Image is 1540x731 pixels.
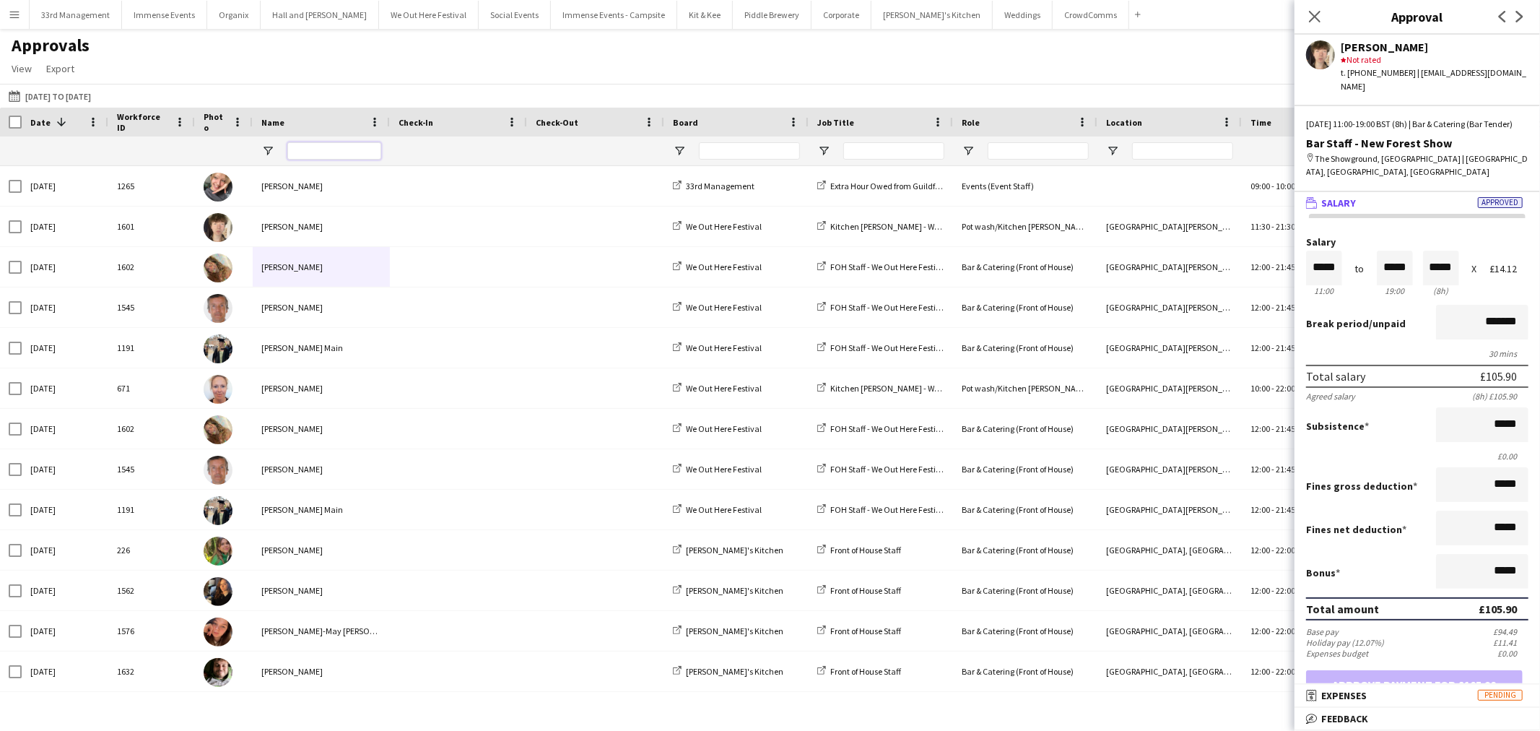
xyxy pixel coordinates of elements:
[817,423,990,434] a: FOH Staff - We Out Here Festival Restaurant
[108,166,195,206] div: 1265
[1306,566,1340,579] label: Bonus
[686,545,783,555] span: [PERSON_NAME]'s Kitchen
[673,181,754,191] a: 33rd Management
[953,368,1097,408] div: Pot wash/Kitchen [PERSON_NAME]
[253,207,390,246] div: [PERSON_NAME]
[108,652,195,691] div: 1632
[953,207,1097,246] div: Pot wash/Kitchen [PERSON_NAME]
[108,247,195,287] div: 1602
[379,1,479,29] button: We Out Here Festival
[953,328,1097,368] div: Bar & Catering (Front of House)
[1097,490,1242,529] div: [GEOGRAPHIC_DATA][PERSON_NAME], [GEOGRAPHIC_DATA][PERSON_NAME]
[817,342,990,353] a: FOH Staff - We Out Here Festival Restaurant
[108,449,195,489] div: 1545
[6,59,38,78] a: View
[1271,504,1274,515] span: -
[677,1,733,29] button: Kit & Kee
[1306,523,1406,536] label: Fines net deduction
[1306,348,1528,359] div: 30 mins
[204,658,232,687] img: JORDAN WOODS
[1271,261,1274,272] span: -
[830,383,1046,394] span: Kitchen [PERSON_NAME] - We Out Here Festival Restaurant
[204,111,227,133] span: Photo
[817,626,901,636] a: Front of House Staff
[953,530,1097,570] div: Bar & Catering (Front of House)
[1472,391,1528,402] div: (8h) £105.90
[686,666,783,677] span: [PERSON_NAME]'s Kitchen
[817,666,901,677] a: Front of House Staff
[1250,545,1270,555] span: 12:00
[830,464,990,475] span: FOH Staff - We Out Here Festival Restaurant
[733,1,812,29] button: Piddle Brewery
[1489,264,1528,274] div: £14.12
[673,383,762,394] a: We Out Here Festival
[117,111,169,133] span: Workforce ID
[1250,666,1270,677] span: 12:00
[673,221,762,232] a: We Out Here Festival
[253,247,390,287] div: [PERSON_NAME]
[1097,530,1242,570] div: [GEOGRAPHIC_DATA], [GEOGRAPHIC_DATA]
[686,302,762,313] span: We Out Here Festival
[1295,708,1540,730] mat-expansion-panel-header: Feedback
[1250,423,1270,434] span: 12:00
[686,221,762,232] span: We Out Here Festival
[830,423,990,434] span: FOH Staff - We Out Here Festival Restaurant
[261,1,379,29] button: Hall and [PERSON_NAME]
[1276,383,1295,394] span: 22:00
[1271,464,1274,475] span: -
[686,585,783,596] span: [PERSON_NAME]'s Kitchen
[817,261,990,272] a: FOH Staff - We Out Here Festival Restaurant
[108,368,195,408] div: 671
[1097,207,1242,246] div: [GEOGRAPHIC_DATA][PERSON_NAME], [GEOGRAPHIC_DATA][PERSON_NAME]
[830,261,990,272] span: FOH Staff - We Out Here Festival Restaurant
[1250,221,1270,232] span: 11:30
[1106,144,1119,157] button: Open Filter Menu
[830,342,990,353] span: FOH Staff - We Out Here Festival Restaurant
[1276,464,1295,475] span: 21:45
[1276,626,1295,636] span: 22:00
[830,181,964,191] span: Extra Hour Owed from Guildford C&C
[22,328,108,368] div: [DATE]
[1295,192,1540,214] mat-expansion-panel-header: SalaryApproved
[1306,480,1417,493] label: Fines gross deduction
[261,117,284,128] span: Name
[108,207,195,246] div: 1601
[1250,117,1271,128] span: Time
[812,1,871,29] button: Corporate
[40,59,80,78] a: Export
[953,571,1097,610] div: Bar & Catering (Front of House)
[253,368,390,408] div: [PERSON_NAME]
[1471,264,1476,274] div: X
[686,383,762,394] span: We Out Here Festival
[1097,409,1242,449] div: [GEOGRAPHIC_DATA][PERSON_NAME], [GEOGRAPHIC_DATA][PERSON_NAME]
[1132,142,1233,160] input: Location Filter Input
[204,496,232,525] img: Tillie Main
[686,504,762,515] span: We Out Here Festival
[108,571,195,610] div: 1562
[817,464,990,475] a: FOH Staff - We Out Here Festival Restaurant
[1097,368,1242,408] div: [GEOGRAPHIC_DATA][PERSON_NAME], [GEOGRAPHIC_DATA][PERSON_NAME]
[686,261,762,272] span: We Out Here Festival
[1493,626,1528,637] div: £94.49
[871,1,993,29] button: [PERSON_NAME]'s Kitchen
[673,585,783,596] a: [PERSON_NAME]'s Kitchen
[953,166,1097,206] div: Events (Event Staff)
[817,504,990,515] a: FOH Staff - We Out Here Festival Restaurant
[204,213,232,242] img: Solomon Wells
[1478,197,1523,208] span: Approved
[953,490,1097,529] div: Bar & Catering (Front of House)
[830,666,901,677] span: Front of House Staff
[1276,545,1295,555] span: 22:00
[1276,302,1295,313] span: 21:45
[673,261,762,272] a: We Out Here Festival
[22,368,108,408] div: [DATE]
[204,456,232,485] img: Bruce Acton
[830,626,901,636] span: Front of House Staff
[673,504,762,515] a: We Out Here Festival
[108,328,195,368] div: 1191
[1480,369,1517,384] div: £105.90
[1306,317,1406,330] label: /unpaid
[673,342,762,353] a: We Out Here Festival
[22,571,108,610] div: [DATE]
[1106,117,1142,128] span: Location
